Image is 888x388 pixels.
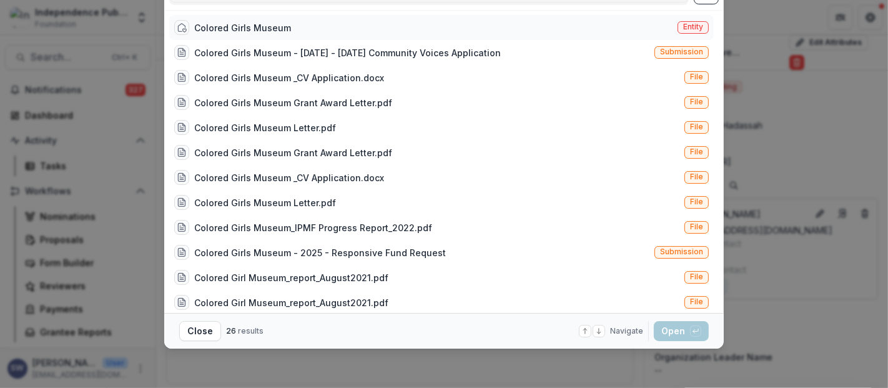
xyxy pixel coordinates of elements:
span: File [690,172,703,181]
div: Colored Girls Museum Grant Award Letter.pdf [194,96,392,109]
div: Colored Girl Museum_report_August2021.pdf [194,296,388,309]
span: Navigate [610,326,643,337]
span: File [690,122,703,131]
span: Entity [683,22,703,31]
div: Colored Girls Museum Letter.pdf [194,196,336,209]
button: Close [179,321,221,341]
span: File [690,297,703,306]
div: Colored Girls Museum Letter.pdf [194,121,336,134]
span: results [238,326,264,336]
span: File [690,222,703,231]
span: File [690,272,703,281]
span: Submission [660,247,703,256]
div: Colored Girls Museum_IPMF Progress Report_2022.pdf [194,221,432,234]
div: Colored Girls Museum - [DATE] - [DATE] Community Voices Application [194,46,501,59]
span: File [690,197,703,206]
span: File [690,97,703,106]
div: Colored Girls Museum [194,21,291,34]
div: Colored Girl Museum_report_August2021.pdf [194,271,388,284]
div: Colored Girls Museum _CV Application.docx [194,171,384,184]
span: 26 [226,326,236,336]
div: Colored Girls Museum Grant Award Letter.pdf [194,146,392,159]
span: File [690,147,703,156]
button: Open [654,321,709,341]
span: Submission [660,47,703,56]
div: Colored Girls Museum - 2025 - Responsive Fund Request [194,246,446,259]
span: File [690,72,703,81]
div: Colored Girls Museum _CV Application.docx [194,71,384,84]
